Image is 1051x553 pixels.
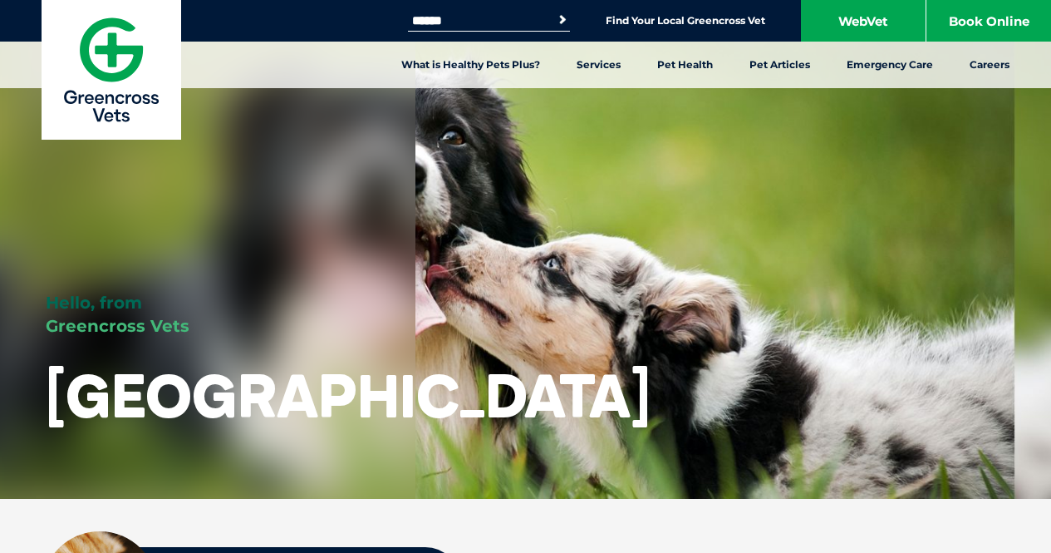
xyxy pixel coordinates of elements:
a: What is Healthy Pets Plus? [383,42,558,88]
span: Hello, from [46,293,142,313]
a: Emergency Care [828,42,951,88]
span: Greencross Vets [46,316,189,336]
a: Services [558,42,639,88]
button: Search [554,12,571,28]
a: Find Your Local Greencross Vet [606,14,765,27]
a: Pet Articles [731,42,828,88]
a: Pet Health [639,42,731,88]
a: Careers [951,42,1028,88]
h1: [GEOGRAPHIC_DATA] [46,363,651,428]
